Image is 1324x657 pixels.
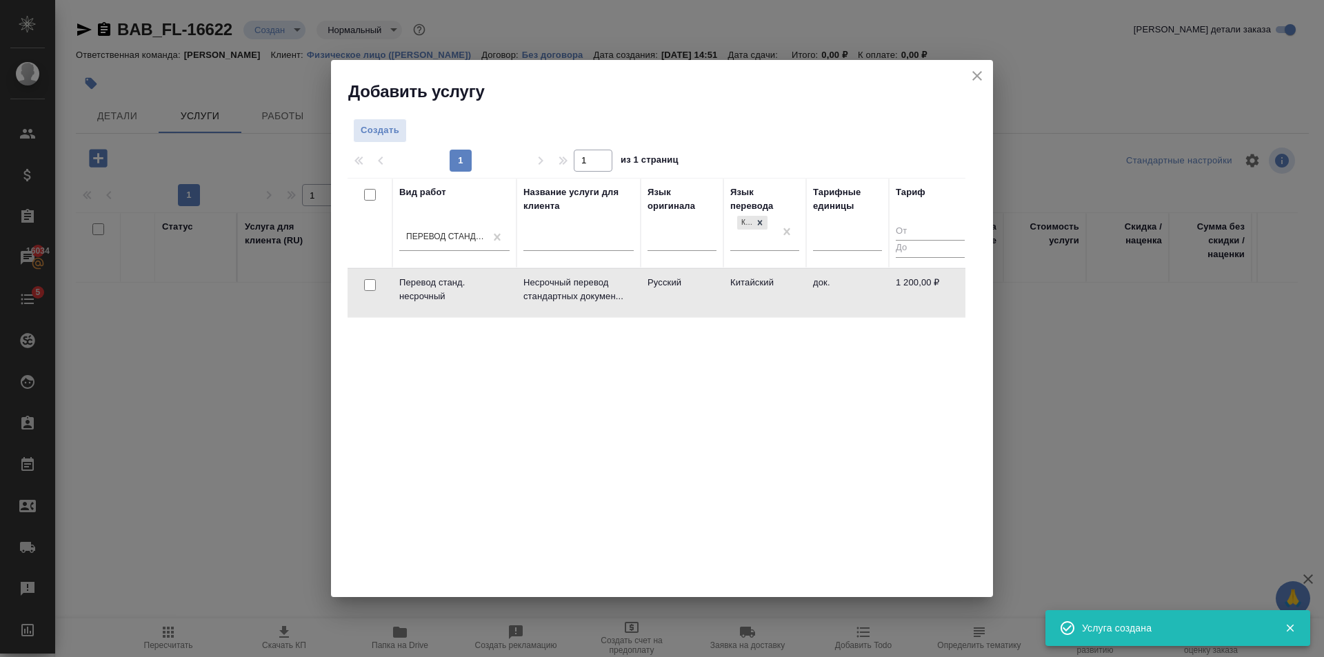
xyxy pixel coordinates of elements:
[1276,622,1304,634] button: Закрыть
[806,269,889,317] td: док.
[889,269,972,317] td: 1 200,00 ₽
[399,185,446,199] div: Вид работ
[736,214,769,232] div: Китайский
[896,223,965,241] input: От
[353,119,407,143] button: Создать
[523,276,634,303] p: Несрочный перевод стандартных докумен...
[896,185,925,199] div: Тариф
[896,240,965,257] input: До
[348,81,993,103] h2: Добавить услугу
[406,231,486,243] div: Перевод станд. несрочный
[723,269,806,317] td: Китайский
[361,123,399,139] span: Создать
[967,65,987,86] button: close
[737,216,752,230] div: Китайский
[1082,621,1264,635] div: Услуга создана
[730,185,799,213] div: Язык перевода
[399,276,510,303] p: Перевод станд. несрочный
[641,269,723,317] td: Русский
[621,152,679,172] span: из 1 страниц
[523,185,634,213] div: Название услуги для клиента
[648,185,716,213] div: Язык оригинала
[813,185,882,213] div: Тарифные единицы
